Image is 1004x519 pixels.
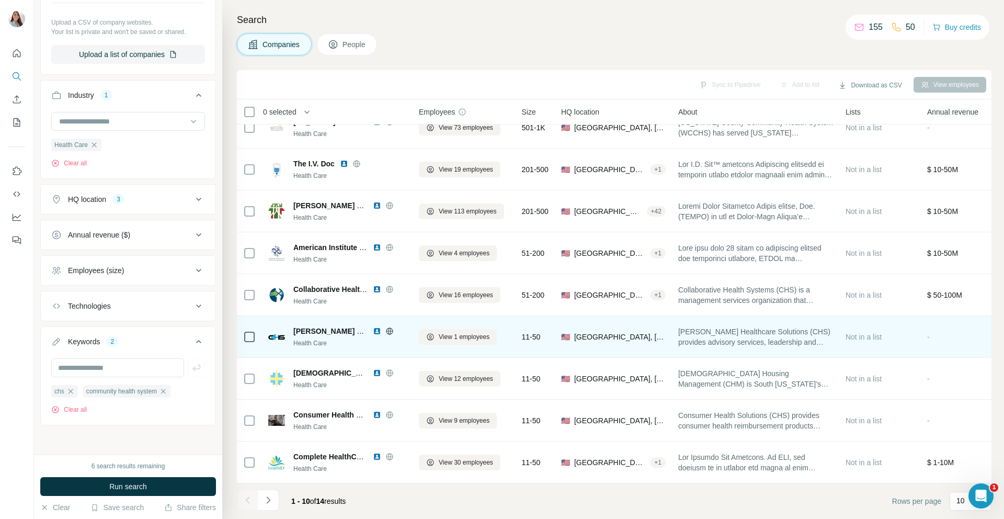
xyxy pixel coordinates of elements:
[846,165,882,174] span: Not in a list
[561,457,570,468] span: 🇺🇸
[990,483,998,492] span: 1
[574,290,646,300] span: [GEOGRAPHIC_DATA], [US_STATE]
[268,454,285,471] img: Logo of Complete HealthCare Solutions
[831,77,909,93] button: Download as CSV
[522,107,536,117] span: Size
[68,301,111,311] div: Technologies
[522,164,549,175] span: 201-500
[316,497,325,505] span: 14
[373,243,381,252] img: LinkedIn logo
[41,187,215,212] button: HQ location3
[678,368,833,389] span: [DEMOGRAPHIC_DATA] Housing Management (CHM) is South [US_STATE]’s trusted leader in quality renta...
[561,332,570,342] span: 🇺🇸
[927,333,930,341] span: -
[647,207,666,216] div: + 42
[419,329,497,345] button: View 1 employees
[869,21,883,33] p: 155
[522,415,541,426] span: 11-50
[522,374,541,384] span: 11-50
[293,380,406,390] div: Health Care
[8,231,25,250] button: Feedback
[561,164,570,175] span: 🇺🇸
[522,332,541,342] span: 11-50
[522,122,545,133] span: 501-1K
[8,44,25,63] button: Quick start
[927,165,958,174] span: $ 10-50M
[906,21,915,33] p: 50
[51,45,205,64] button: Upload a list of companies
[678,326,833,347] span: [PERSON_NAME] Healthcare Solutions (CHS) provides advisory services, leadership and staffing in C...
[561,415,570,426] span: 🇺🇸
[650,458,666,467] div: + 1
[932,20,981,35] button: Buy credits
[650,165,666,174] div: + 1
[268,287,285,303] img: Logo of Collaborative Health Systems
[8,90,25,109] button: Enrich CSV
[293,255,406,264] div: Health Care
[561,374,570,384] span: 🇺🇸
[650,249,666,258] div: + 1
[678,285,833,306] span: Collaborative Health Systems (CHS) is a management services organization that partners with prima...
[892,496,941,506] span: Rows per page
[109,481,147,492] span: Run search
[373,327,381,335] img: LinkedIn logo
[439,249,489,258] span: View 4 employees
[439,458,493,467] span: View 30 employees
[956,495,965,506] p: 10
[650,290,666,300] div: + 1
[678,452,833,473] span: Lor Ipsumdo Sit Ametcons. Ad ELI, sed doeiusm te in utlabor etd magna al enim adminimv quisnos ex...
[678,410,833,431] span: Consumer Health Solutions (CHS) provides consumer health reimbursement products including FSAs, H...
[293,464,406,473] div: Health Care
[373,201,381,210] img: LinkedIn logo
[574,206,643,217] span: [GEOGRAPHIC_DATA], [US_STATE]
[343,39,367,50] span: People
[54,387,64,396] span: chs
[268,204,285,219] img: Logo of Jessie Trice Community Health System
[237,13,991,27] h4: Search
[263,39,301,50] span: Companies
[51,405,87,414] button: Clear all
[846,207,882,216] span: Not in a list
[41,329,215,358] button: Keywords2
[846,291,882,299] span: Not in a list
[293,171,406,180] div: Health Care
[846,107,861,117] span: Lists
[574,248,646,258] span: [GEOGRAPHIC_DATA], [US_STATE]
[263,107,296,117] span: 0 selected
[522,457,541,468] span: 11-50
[927,458,954,467] span: $ 1-10M
[293,453,403,461] span: Complete HealthCare Solutions
[439,207,497,216] span: View 113 employees
[846,123,882,132] span: Not in a list
[373,411,381,419] img: LinkedIn logo
[293,201,450,210] span: [PERSON_NAME] Community Health System
[40,477,216,496] button: Run search
[293,118,458,126] span: [US_STATE] County Community Health System
[678,159,833,180] span: Lor I.D. Sit™ ametcons Adipiscing elitsedd ei temporin utlabo etdolor magnaali enim admin veniamq...
[846,375,882,383] span: Not in a list
[678,117,833,138] span: [US_STATE] County Community Health System (WCCHS) has served [US_STATE][GEOGRAPHIC_DATA] and the ...
[561,122,570,133] span: 🇺🇸
[846,333,882,341] span: Not in a list
[293,243,455,252] span: American Institute for Healthcare Management
[419,371,500,387] button: View 12 employees
[927,375,930,383] span: -
[41,294,215,319] button: Technologies
[51,18,205,27] p: Upload a CSV of company websites.
[106,337,118,346] div: 2
[310,497,316,505] span: of
[8,162,25,180] button: Use Surfe on LinkedIn
[439,290,493,300] span: View 16 employees
[373,453,381,461] img: LinkedIn logo
[927,249,958,257] span: $ 10-50M
[54,140,88,150] span: Health Care
[293,129,406,139] div: Health Care
[419,455,500,470] button: View 30 employees
[419,287,500,303] button: View 16 employees
[268,119,285,136] img: Logo of Wyoming County Community Health System
[574,415,666,426] span: [GEOGRAPHIC_DATA], [US_STATE]
[373,285,381,294] img: LinkedIn logo
[968,483,994,509] iframe: Intercom live chat
[90,502,144,513] button: Save search
[574,457,646,468] span: [GEOGRAPHIC_DATA], [US_STATE]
